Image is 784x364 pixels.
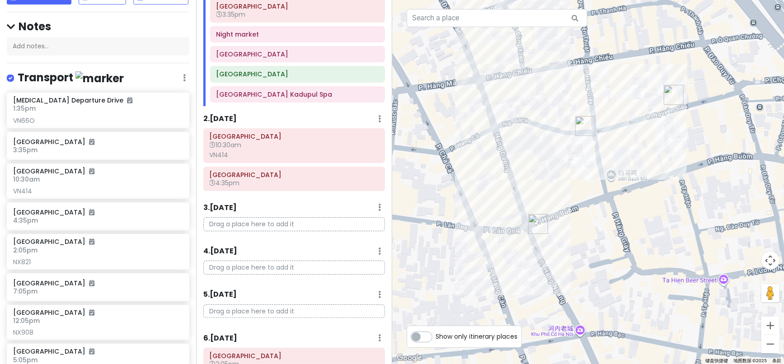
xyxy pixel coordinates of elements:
[761,284,779,302] button: 将街景小人拖到地图上以打开街景
[733,358,767,363] span: 地图数据 ©2025
[89,309,94,316] i: Added to itinerary
[89,348,94,355] i: Added to itinerary
[89,209,94,215] i: Added to itinerary
[216,2,379,10] h6: Noi Bai International Airport
[203,334,237,343] h6: 6 . [DATE]
[210,140,242,149] span: 10:30am
[210,171,379,179] h6: 仁川国际机场
[210,151,379,159] div: VN414
[13,238,94,246] h6: [GEOGRAPHIC_DATA]
[13,175,40,184] span: 10:30am
[13,167,94,175] h6: [GEOGRAPHIC_DATA]
[761,252,779,270] button: 地图镜头控件
[75,71,124,85] img: marker
[772,358,781,363] a: 条款
[216,90,379,98] h6: Hanoi Kadupul Spa
[203,247,237,256] h6: 4 . [DATE]
[203,114,237,124] h6: 2 . [DATE]
[89,139,94,145] i: Added to itinerary
[13,208,183,216] h6: [GEOGRAPHIC_DATA]
[13,145,38,154] span: 3:35pm
[7,37,189,56] div: Add notes...
[89,168,94,174] i: Added to itinerary
[203,261,385,275] p: Drag a place here to add it
[761,317,779,335] button: 放大
[13,279,183,287] h6: [GEOGRAPHIC_DATA]
[203,304,385,318] p: Drag a place here to add it
[407,9,587,27] input: Search a place
[13,96,132,104] h6: [MEDICAL_DATA] Departure Drive
[705,358,728,364] button: 键盘快捷键
[13,308,94,317] h6: [GEOGRAPHIC_DATA]
[216,70,379,78] h6: Amira Hotel Hanoi
[572,112,599,140] div: Amira Hotel Hanoi
[127,97,132,103] i: Added to itinerary
[660,81,687,108] div: Hanoi Kadupul Spa
[394,352,424,364] a: 在 Google 地图中打开此区域（会打开一个新窗口）
[210,352,379,360] h6: 仁川国际机场
[210,132,379,140] h6: Noi Bai International Airport
[216,30,379,38] h6: Night market
[13,187,183,195] div: VN414
[13,216,38,225] span: 4:35pm
[89,280,94,286] i: Added to itinerary
[203,203,237,213] h6: 3 . [DATE]
[13,287,38,296] span: 7:05pm
[18,70,124,85] h4: Transport
[13,328,183,336] div: NX908
[13,138,183,146] h6: [GEOGRAPHIC_DATA]
[436,331,518,341] span: Show only itinerary places
[203,290,237,299] h6: 5 . [DATE]
[210,178,240,187] span: 4:35pm
[203,217,385,231] p: Drag a place here to add it
[13,246,38,255] span: 2:05pm
[13,117,183,125] div: VN66O
[13,104,36,113] span: 1:35pm
[216,50,379,58] h6: 同春市场
[89,238,94,245] i: Added to itinerary
[13,347,94,355] h6: [GEOGRAPHIC_DATA]
[216,10,246,19] span: 3:35pm
[13,258,183,266] div: NX821
[761,335,779,353] button: 缩小
[13,316,40,325] span: 12:05pm
[7,19,189,33] h4: Notes
[394,352,424,364] img: Google
[525,210,552,238] div: Night market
